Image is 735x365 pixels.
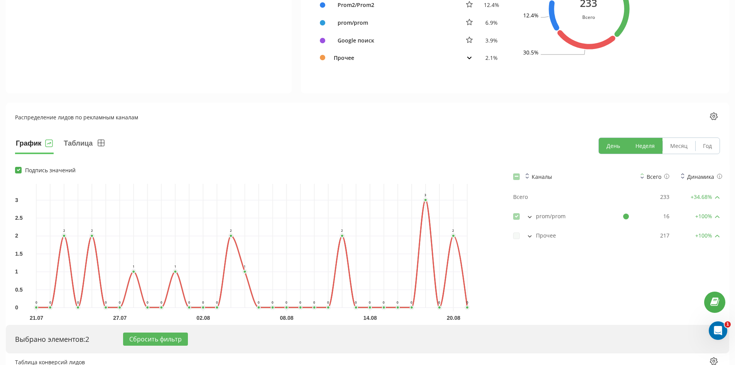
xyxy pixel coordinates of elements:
div: Google поиск [334,36,455,44]
text: 0 [105,300,107,304]
div: Каналы [532,173,552,181]
td: Прочее [329,49,459,66]
div: prom/prom [334,19,455,27]
button: Таблица [63,138,106,154]
text: 2 [230,228,232,233]
text: 12.4% [523,12,539,19]
text: 1 [244,264,246,268]
div: Prom2/Prom2 [334,1,455,9]
text: 14.08 [363,315,377,321]
text: 0 [299,300,301,304]
text: 3 [424,193,426,197]
text: 0 [397,300,399,304]
text: 0 [383,300,385,304]
text: 30.5% [523,49,539,56]
div: 217 [640,232,669,239]
text: 1 [15,268,18,275]
div: Распределение лидов по рекламным каналам [15,113,138,121]
text: 2.5 [15,215,23,221]
iframe: Intercom live chat [709,321,727,340]
text: 0 [161,300,162,304]
div: 16 [640,212,669,220]
text: 2 [452,228,454,233]
text: 0 [35,300,37,304]
text: 21.07 [30,315,43,321]
text: 1 [174,264,176,268]
text: 0 [77,300,79,304]
div: Динамика [681,173,722,181]
text: 0 [188,300,190,304]
text: 2 [341,228,343,233]
text: 0 [369,300,371,304]
button: День [599,138,628,154]
text: 1 [133,264,135,268]
div: Всего [640,173,669,181]
text: 0 [15,304,18,311]
text: 3 [15,197,18,203]
div: Выбрано элементов : 2 [15,334,89,345]
text: 0 [466,300,468,304]
text: 2 [63,228,65,233]
text: 0 [411,300,412,304]
text: 0 [272,300,274,304]
button: Год [695,138,720,154]
text: 0 [119,300,121,304]
div: Всего [513,193,629,201]
span: + 100 % [695,212,712,220]
span: + 100 % [695,232,712,239]
text: 0 [438,300,440,304]
button: График [15,138,54,154]
text: 0 [216,300,218,304]
text: 0 [313,300,315,304]
button: Сбросить фильтр [123,333,188,346]
div: 233 [640,193,669,201]
text: 0 [49,300,51,304]
text: 0 [202,300,204,304]
text: 0 [355,300,357,304]
text: 02.08 [196,315,210,321]
text: 08.08 [280,315,294,321]
td: 3.9 % [480,32,504,49]
text: 0.5 [15,287,23,293]
text: 2 [15,233,18,239]
td: 6.9 % [480,14,504,32]
text: 0 [286,300,287,304]
div: Прочее [513,232,629,239]
td: 2.1 % [480,49,504,66]
span: + 34.68 % [691,193,712,201]
text: 0 [258,300,260,304]
div: Всего [580,13,597,21]
button: Неделя [628,138,662,154]
div: prom/prom [513,212,629,220]
label: Подпись значений [15,167,76,173]
text: 27.07 [113,315,127,321]
text: 1.5 [15,251,23,257]
text: 20.08 [447,315,460,321]
span: 1 [725,321,731,328]
text: 2 [91,228,93,233]
text: 0 [147,300,149,304]
button: Месяц [662,138,695,154]
text: 0 [327,300,329,304]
